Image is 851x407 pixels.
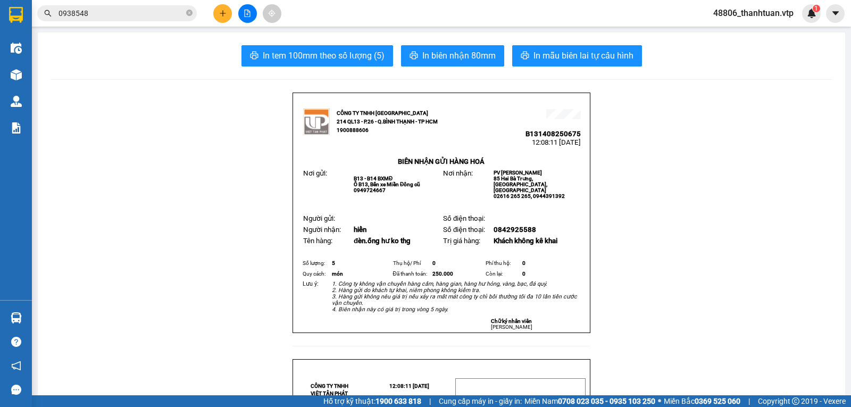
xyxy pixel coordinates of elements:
[244,10,251,17] span: file-add
[522,271,525,277] span: 0
[826,4,845,23] button: caret-down
[44,10,52,17] span: search
[11,122,22,134] img: solution-icon
[213,4,232,23] button: plus
[432,271,453,277] span: 250.000
[432,260,436,266] span: 0
[494,226,536,234] span: 0842925588
[443,237,480,245] span: Trị giá hàng:
[443,226,485,234] span: Số điện thoại:
[303,226,341,234] span: Người nhận:
[525,130,581,138] span: B131408250675
[443,214,485,222] span: Số điện thoại:
[484,269,521,279] td: Còn lại:
[429,395,431,407] span: |
[268,10,276,17] span: aim
[354,176,393,181] span: B13 - B14 BXMĐ
[9,7,23,23] img: logo-vxr
[332,271,343,277] span: món
[332,260,335,266] span: 5
[494,170,542,176] span: PV [PERSON_NAME]
[301,258,330,269] td: Số lượng:
[59,7,184,19] input: Tìm tên, số ĐT hoặc mã đơn
[11,43,22,54] img: warehouse-icon
[376,397,421,405] strong: 1900 633 818
[410,51,418,61] span: printer
[354,237,411,245] span: đèn.ống hư ko thg
[494,193,565,199] span: 02616 265 265, 0944391392
[354,226,366,234] span: hiển
[494,176,547,193] span: 85 Hai Bà Trưng, [GEOGRAPHIC_DATA], [GEOGRAPHIC_DATA]
[354,181,420,187] span: Ô B13, Bến xe Miền Đông cũ
[422,49,496,62] span: In biên nhận 80mm
[337,110,438,133] strong: CÔNG TY TNHH [GEOGRAPHIC_DATA] 214 QL13 - P.26 - Q.BÌNH THẠNH - TP HCM 1900888606
[323,395,421,407] span: Hỗ trợ kỹ thuật:
[494,237,557,245] span: Khách không kê khai
[695,397,740,405] strong: 0369 525 060
[219,10,227,17] span: plus
[241,45,393,67] button: printerIn tem 100mm theo số lượng (5)
[391,258,431,269] td: Thụ hộ/ Phí
[311,383,348,396] strong: CÔNG TY TNHH VIỆT TÂN PHÁT
[186,10,193,16] span: close-circle
[303,214,335,222] span: Người gửi:
[389,383,429,389] span: 12:08:11 [DATE]
[521,51,529,61] span: printer
[391,269,431,279] td: Đã thanh toán:
[11,69,22,80] img: warehouse-icon
[814,5,818,12] span: 1
[11,385,21,395] span: message
[332,280,577,313] em: 1. Công ty không vận chuyển hàng cấm, hàng gian, hàng hư hỏng, vàng, bạc, đá quý. 2. Hàng gửi do ...
[11,96,22,107] img: warehouse-icon
[792,397,799,405] span: copyright
[658,399,661,403] span: ⚪️
[11,312,22,323] img: warehouse-icon
[748,395,750,407] span: |
[238,4,257,23] button: file-add
[533,49,633,62] span: In mẫu biên lai tự cấu hình
[303,109,330,135] img: logo
[522,260,525,266] span: 0
[303,169,327,177] span: Nơi gửi:
[303,237,332,245] span: Tên hàng:
[813,5,820,12] sup: 1
[11,361,21,371] span: notification
[186,9,193,19] span: close-circle
[484,258,521,269] td: Phí thu hộ:
[807,9,816,18] img: icon-new-feature
[831,9,840,18] span: caret-down
[401,45,504,67] button: printerIn biên nhận 80mm
[664,395,740,407] span: Miền Bắc
[354,187,386,193] span: 0949724667
[705,6,802,20] span: 48806_thanhtuan.vtp
[491,324,532,330] span: [PERSON_NAME]
[439,395,522,407] span: Cung cấp máy in - giấy in:
[263,49,385,62] span: In tem 100mm theo số lượng (5)
[443,169,473,177] span: Nơi nhận:
[491,318,532,324] strong: Chữ ký nhân viên
[512,45,642,67] button: printerIn mẫu biên lai tự cấu hình
[558,397,655,405] strong: 0708 023 035 - 0935 103 250
[532,138,581,146] span: 12:08:11 [DATE]
[11,337,21,347] span: question-circle
[301,269,330,279] td: Quy cách:
[303,280,319,287] span: Lưu ý:
[263,4,281,23] button: aim
[250,51,258,61] span: printer
[524,395,655,407] span: Miền Nam
[398,157,485,165] strong: BIÊN NHẬN GỬI HÀNG HOÁ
